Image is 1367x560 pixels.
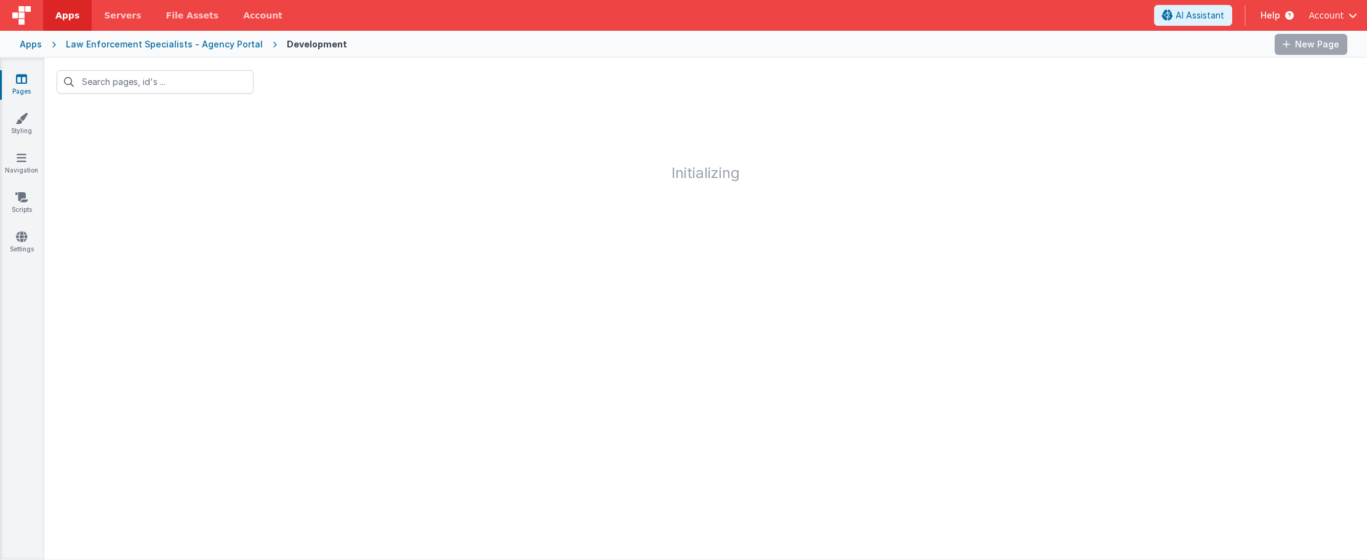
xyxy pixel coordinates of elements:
[287,38,347,51] div: Development
[44,106,1367,181] h1: Initializing
[66,38,263,51] div: Law Enforcement Specialists - Agency Portal
[1309,9,1344,22] span: Account
[55,9,79,22] span: Apps
[1309,9,1357,22] button: Account
[1261,9,1280,22] span: Help
[104,9,141,22] span: Servers
[166,9,219,22] span: File Assets
[57,70,254,94] input: Search pages, id's ...
[1275,34,1347,55] button: New Page
[20,38,42,51] div: Apps
[1154,5,1232,26] button: AI Assistant
[1176,9,1224,22] span: AI Assistant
